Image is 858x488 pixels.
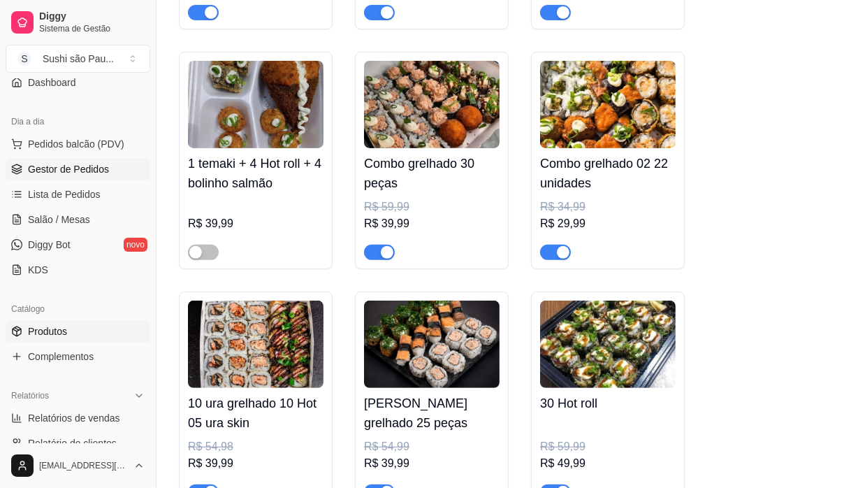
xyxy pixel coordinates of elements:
[28,76,76,89] span: Dashboard
[6,158,150,180] a: Gestor de Pedidos
[17,52,31,66] span: S
[364,199,500,215] div: R$ 59,99
[6,432,150,454] a: Relatório de clientes
[188,438,323,455] div: R$ 54,98
[540,455,676,472] div: R$ 49,99
[28,162,109,176] span: Gestor de Pedidos
[188,455,323,472] div: R$ 39,99
[28,187,101,201] span: Lista de Pedidos
[39,10,145,23] span: Diggy
[28,324,67,338] span: Produtos
[6,259,150,281] a: KDS
[364,438,500,455] div: R$ 54,99
[6,183,150,206] a: Lista de Pedidos
[364,61,500,148] img: product-image
[6,45,150,73] button: Select a team
[6,298,150,320] div: Catálogo
[364,215,500,232] div: R$ 39,99
[364,455,500,472] div: R$ 39,99
[6,6,150,39] a: DiggySistema de Gestão
[28,137,124,151] span: Pedidos balcão (PDV)
[28,213,90,227] span: Salão / Mesas
[6,320,150,343] a: Produtos
[6,234,150,256] a: Diggy Botnovo
[188,301,323,388] img: product-image
[28,436,117,450] span: Relatório de clientes
[364,154,500,193] h4: Combo grelhado 30 peças
[6,110,150,133] div: Dia a dia
[6,71,150,94] a: Dashboard
[364,301,500,388] img: product-image
[188,215,323,232] div: R$ 39,99
[540,215,676,232] div: R$ 29,99
[540,154,676,193] h4: Combo grelhado 02 22 unidades
[11,390,49,401] span: Relatórios
[6,208,150,231] a: Salão / Mesas
[28,263,48,277] span: KDS
[540,199,676,215] div: R$ 34,99
[6,133,150,155] button: Pedidos balcão (PDV)
[540,301,676,388] img: product-image
[6,345,150,368] a: Complementos
[43,52,114,66] div: Sushi são Pau ...
[188,154,323,193] h4: 1 temaki + 4 Hot roll + 4 bolinho salmão
[540,438,676,455] div: R$ 59,99
[28,238,71,252] span: Diggy Bot
[364,394,500,433] h4: [PERSON_NAME] grelhado 25 peças
[6,407,150,429] a: Relatórios de vendas
[540,394,676,413] h4: 30 Hot roll
[28,350,94,364] span: Complementos
[39,23,145,34] span: Sistema de Gestão
[540,61,676,148] img: product-image
[28,411,120,425] span: Relatórios de vendas
[6,449,150,482] button: [EMAIL_ADDRESS][DOMAIN_NAME]
[39,460,128,471] span: [EMAIL_ADDRESS][DOMAIN_NAME]
[188,61,323,148] img: product-image
[188,394,323,433] h4: 10 ura grelhado 10 Hot 05 ura skin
